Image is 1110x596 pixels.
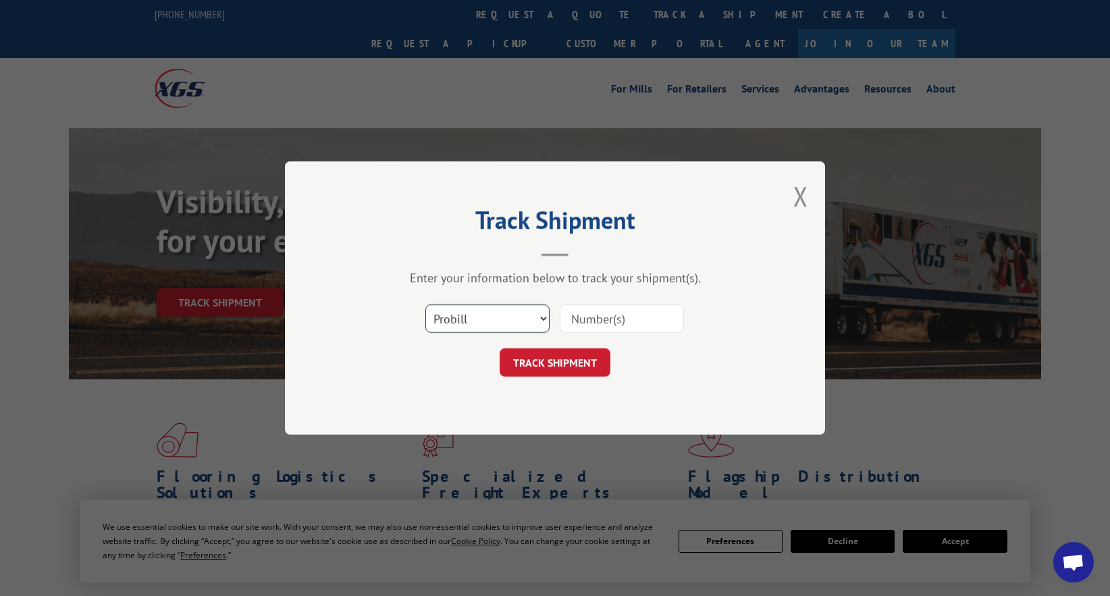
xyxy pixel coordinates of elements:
[560,304,684,333] input: Number(s)
[500,348,610,377] button: TRACK SHIPMENT
[352,211,758,236] h2: Track Shipment
[793,178,808,214] button: Close modal
[1053,542,1094,583] div: Open chat
[352,270,758,286] div: Enter your information below to track your shipment(s).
